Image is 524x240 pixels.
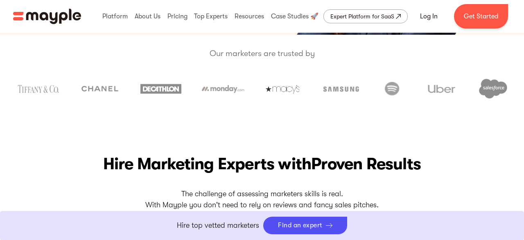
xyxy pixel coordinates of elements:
[13,9,81,24] img: Mayple logo
[133,3,163,29] div: About Us
[13,9,81,24] a: home
[330,11,394,21] div: Expert Platform for SaaS
[410,7,447,26] a: Log In
[311,155,421,173] span: Proven Results
[7,153,517,175] h2: Hire Marketing Experts with
[100,3,130,29] div: Platform
[454,4,508,29] a: Get Started
[165,3,190,29] div: Pricing
[323,9,408,23] a: Expert Platform for SaaS
[7,188,517,211] p: The challenge of assessing marketers skills is real. With Mayple you don't need to rely on review...
[233,3,266,29] div: Resources
[192,3,230,29] div: Top Experts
